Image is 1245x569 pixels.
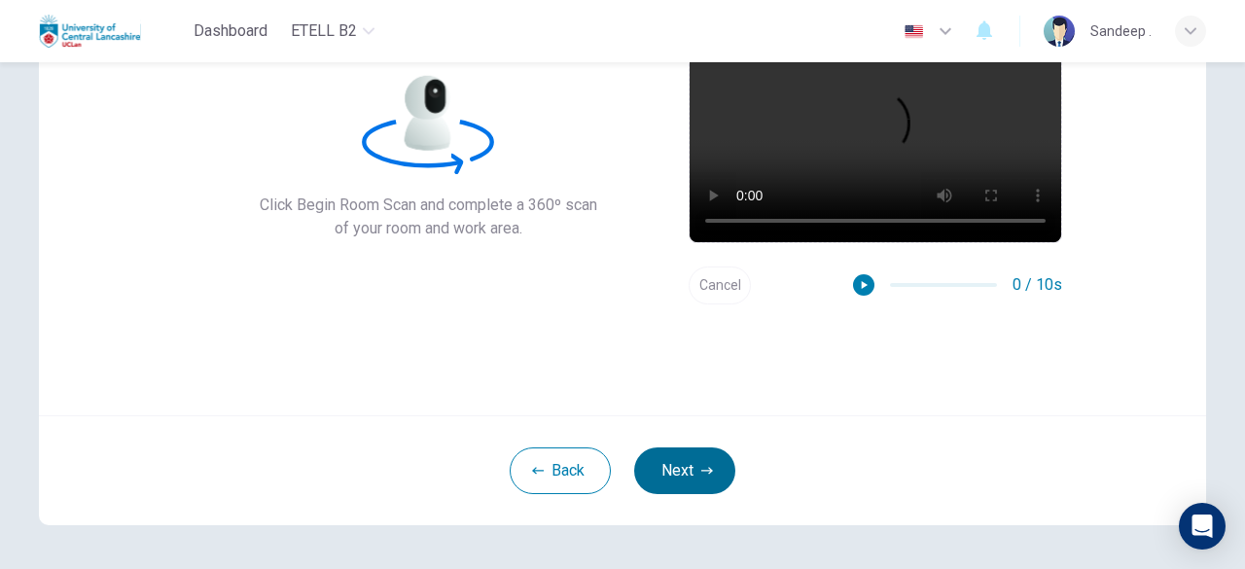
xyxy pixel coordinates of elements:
div: Open Intercom Messenger [1179,503,1226,550]
img: Uclan logo [39,12,141,51]
span: eTELL B2 [291,19,357,43]
span: Dashboard [194,19,267,43]
button: Back [510,447,611,494]
img: Profile picture [1044,16,1075,47]
span: Click Begin Room Scan and complete a 360º scan [260,194,597,217]
span: of your room and work area. [260,217,597,240]
div: Sandeep . [1090,19,1152,43]
button: Cancel [689,267,751,304]
span: 0 / 10s [1013,273,1062,297]
button: Dashboard [186,14,275,49]
button: Next [634,447,735,494]
a: Uclan logo [39,12,186,51]
button: eTELL B2 [283,14,382,49]
img: en [902,24,926,39]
